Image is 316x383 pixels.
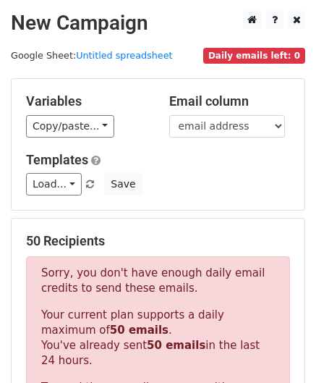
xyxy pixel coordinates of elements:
a: Load... [26,173,82,195]
a: Daily emails left: 0 [203,50,305,61]
small: Google Sheet: [11,50,173,61]
span: Daily emails left: 0 [203,48,305,64]
p: Your current plan supports a daily maximum of . You've already sent in the last 24 hours. [41,308,275,369]
a: Templates [26,152,88,167]
strong: 50 emails [147,339,205,352]
h5: Variables [26,93,148,109]
h5: Email column [169,93,291,109]
a: Copy/paste... [26,115,114,138]
p: Sorry, you don't have enough daily email credits to send these emails. [41,266,275,296]
h5: 50 Recipients [26,233,290,249]
h2: New Campaign [11,11,305,35]
a: Untitled spreadsheet [76,50,172,61]
button: Save [104,173,142,195]
strong: 50 emails [110,324,168,337]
